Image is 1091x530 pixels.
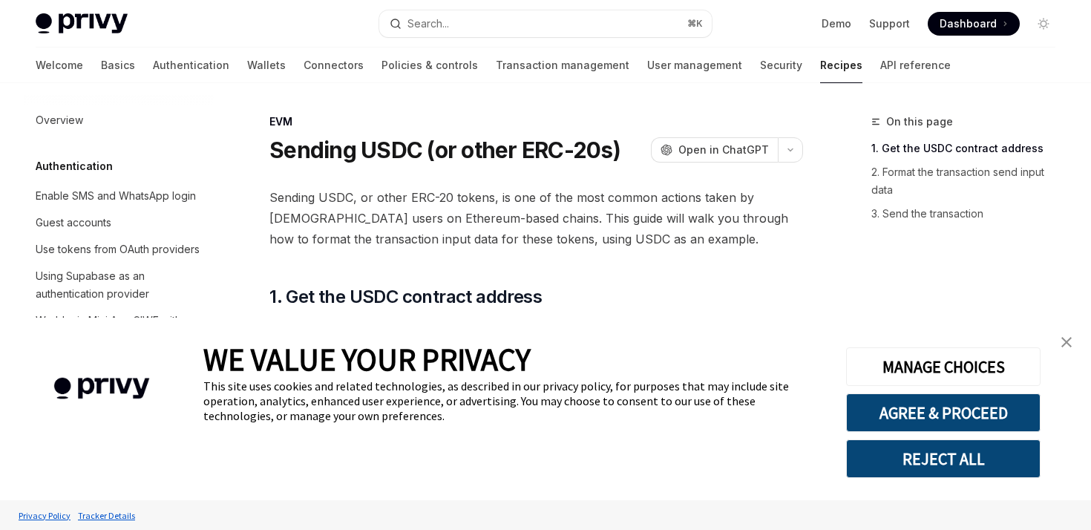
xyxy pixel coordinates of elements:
[647,48,742,83] a: User management
[820,48,862,83] a: Recipes
[269,285,542,309] span: 1. Get the USDC contract address
[651,137,778,163] button: Open in ChatGPT
[153,48,229,83] a: Authentication
[24,236,214,263] a: Use tokens from OAuth providers
[24,307,214,352] a: Worldcoin Mini App SIWE with Privy
[36,157,113,175] h5: Authentication
[269,137,620,163] h1: Sending USDC (or other ERC-20s)
[678,143,769,157] span: Open in ChatGPT
[36,111,83,129] div: Overview
[203,340,531,379] span: WE VALUE YOUR PRIVACY
[871,137,1067,160] a: 1. Get the USDC contract address
[1061,337,1072,347] img: close banner
[36,267,205,303] div: Using Supabase as an authentication provider
[760,48,802,83] a: Security
[822,16,851,31] a: Demo
[24,263,214,307] a: Using Supabase as an authentication provider
[381,48,478,83] a: Policies & controls
[36,187,196,205] div: Enable SMS and WhatsApp login
[880,48,951,83] a: API reference
[846,347,1041,386] button: MANAGE CHOICES
[846,439,1041,478] button: REJECT ALL
[36,241,200,258] div: Use tokens from OAuth providers
[15,503,74,529] a: Privacy Policy
[22,356,181,421] img: company logo
[304,48,364,83] a: Connectors
[871,160,1067,202] a: 2. Format the transaction send input data
[24,183,214,209] a: Enable SMS and WhatsApp login
[247,48,286,83] a: Wallets
[24,209,214,236] a: Guest accounts
[871,202,1067,226] a: 3. Send the transaction
[101,48,135,83] a: Basics
[687,18,703,30] span: ⌘ K
[846,393,1041,432] button: AGREE & PROCEED
[869,16,910,31] a: Support
[1052,327,1081,357] a: close banner
[24,107,214,134] a: Overview
[36,48,83,83] a: Welcome
[36,214,111,232] div: Guest accounts
[940,16,997,31] span: Dashboard
[928,12,1020,36] a: Dashboard
[407,15,449,33] div: Search...
[36,13,128,34] img: light logo
[496,48,629,83] a: Transaction management
[269,187,803,249] span: Sending USDC, or other ERC-20 tokens, is one of the most common actions taken by [DEMOGRAPHIC_DAT...
[74,503,139,529] a: Tracker Details
[269,114,803,129] div: EVM
[1032,12,1055,36] button: Toggle dark mode
[379,10,711,37] button: Search...⌘K
[203,379,824,423] div: This site uses cookies and related technologies, as described in our privacy policy, for purposes...
[36,312,205,347] div: Worldcoin Mini App SIWE with Privy
[886,113,953,131] span: On this page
